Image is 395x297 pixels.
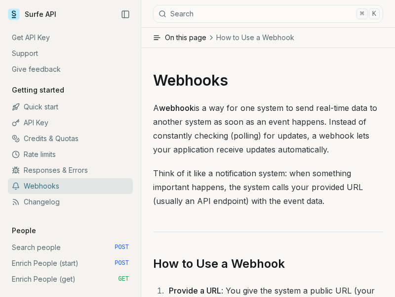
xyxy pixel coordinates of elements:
[8,115,133,131] a: API Key
[8,162,133,178] a: Responses & Errors
[8,178,133,194] a: Webhooks
[8,30,133,46] a: Get API Key
[153,5,383,23] button: Search⌘K
[8,46,133,61] a: Support
[8,99,133,115] a: Quick start
[141,28,395,48] button: On this pageHow to Use a Webhook
[8,7,56,22] a: Surfe API
[153,256,285,272] a: How to Use a Webhook
[216,33,294,43] span: How to Use a Webhook
[8,131,133,147] a: Credits & Quotas
[153,166,383,208] p: Think of it like a notification system: when something important happens, the system calls your p...
[153,71,383,89] h1: Webhooks
[115,259,129,267] span: POST
[8,85,68,95] p: Getting started
[8,271,133,287] a: Enrich People (get) GET
[115,244,129,251] span: POST
[8,226,40,236] p: People
[118,7,133,22] button: Collapse Sidebar
[159,103,194,113] strong: webhook
[8,194,133,210] a: Changelog
[8,240,133,255] a: Search people POST
[118,275,129,283] span: GET
[8,61,133,77] a: Give feedback
[169,286,221,296] strong: Provide a URL
[356,8,367,19] kbd: ⌘
[369,8,380,19] kbd: K
[8,255,133,271] a: Enrich People (start) POST
[8,147,133,162] a: Rate limits
[153,101,383,156] p: A is a way for one system to send real-time data to another system as soon as an event happens. I...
